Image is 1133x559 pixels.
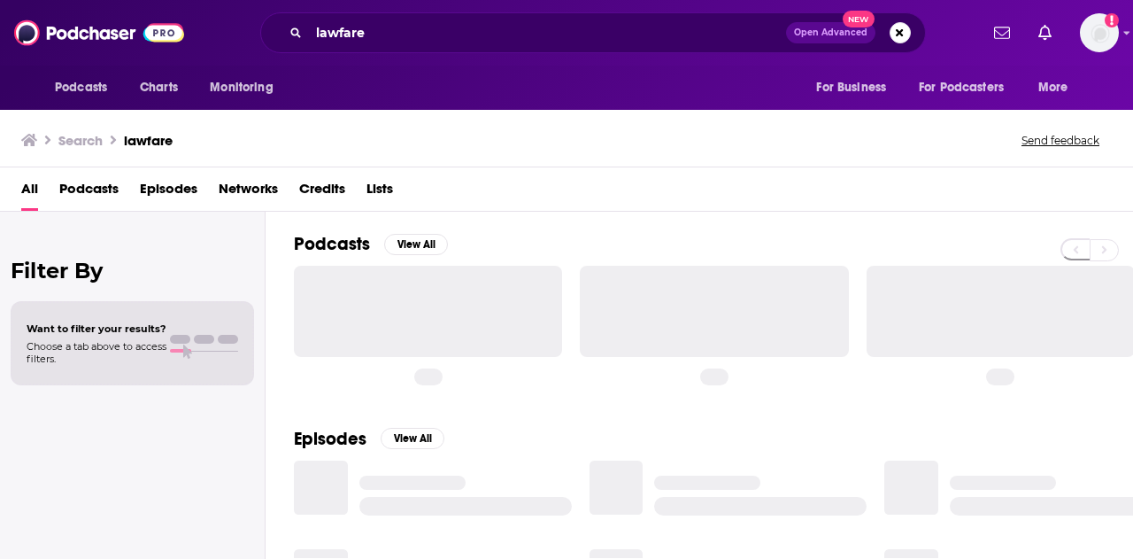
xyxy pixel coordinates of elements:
a: PodcastsView All [294,233,448,255]
button: open menu [42,71,130,105]
span: Want to filter your results? [27,322,166,335]
span: For Podcasters [919,75,1004,100]
a: Episodes [140,175,197,211]
button: Open AdvancedNew [786,22,875,43]
button: open menu [804,71,908,105]
span: Charts [140,75,178,100]
span: New [843,11,875,27]
span: More [1038,75,1068,100]
img: User Profile [1080,13,1119,52]
a: Charts [128,71,189,105]
input: Search podcasts, credits, & more... [309,19,786,47]
button: open menu [1026,71,1091,105]
a: EpisodesView All [294,428,444,450]
h3: lawfare [124,132,173,149]
svg: Add a profile image [1105,13,1119,27]
h2: Filter By [11,258,254,283]
button: View All [384,234,448,255]
h2: Episodes [294,428,366,450]
a: Show notifications dropdown [987,18,1017,48]
button: Send feedback [1016,133,1105,148]
span: Logged in as megcassidy [1080,13,1119,52]
span: Choose a tab above to access filters. [27,340,166,365]
a: Credits [299,175,345,211]
span: Podcasts [55,75,107,100]
button: Show profile menu [1080,13,1119,52]
h3: Search [58,132,103,149]
button: open menu [907,71,1029,105]
a: Show notifications dropdown [1031,18,1059,48]
a: All [21,175,38,211]
button: View All [381,428,444,449]
span: Monitoring [210,75,273,100]
h2: Podcasts [294,233,370,255]
img: Podchaser - Follow, Share and Rate Podcasts [14,16,184,50]
span: Open Advanced [794,28,867,37]
a: Lists [366,175,393,211]
button: open menu [197,71,296,105]
a: Podcasts [59,175,119,211]
span: For Business [816,75,886,100]
a: Networks [219,175,278,211]
div: Search podcasts, credits, & more... [260,12,926,53]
